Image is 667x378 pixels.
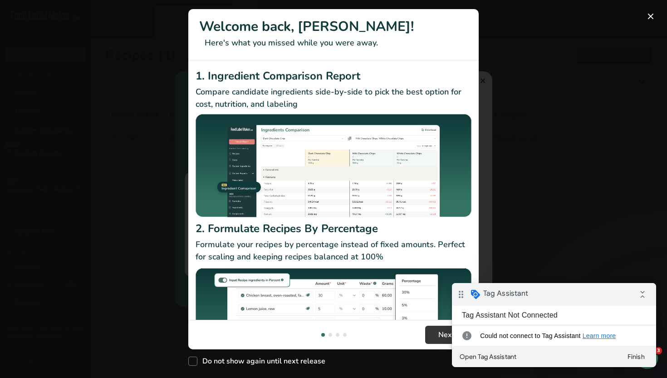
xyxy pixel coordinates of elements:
span: Do not show again until next release [197,357,325,366]
div: Message content [39,5,161,36]
p: Here's what you missed while you were away. [199,37,468,49]
h2: 2. Formulate Recipes By Percentage [196,220,471,237]
i: Collapse debug badge [181,2,200,20]
div: Need help with your subscription plan? [39,5,161,23]
h2: 1. Ingredient Comparison Report [196,68,471,84]
p: Message from Food, sent 9h ago [39,38,161,46]
button: Finish [168,65,201,82]
div: Profile image for Food [20,7,35,22]
h1: Welcome back, [PERSON_NAME]! [199,16,468,37]
img: Ingredient Comparison Report [196,114,471,217]
button: Next [425,326,468,344]
a: Learn more [131,49,164,56]
button: Open Tag Assistant [4,65,69,82]
i: error [7,44,22,62]
span: Could not connect to Tag Assistant [28,48,189,57]
span: Next [438,329,455,340]
p: Formulate your recipes by percentage instead of fixed amounts. Perfect for scaling and keeping re... [196,239,471,263]
span: Tag Assistant [31,6,76,15]
p: Compare candidate ingredients side-by-side to pick the best option for cost, nutrition, and labeling [196,86,471,110]
img: Formulate Recipes By Percentage [196,267,471,376]
span: 3 [655,347,662,354]
div: We're just a message away! [39,27,161,36]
